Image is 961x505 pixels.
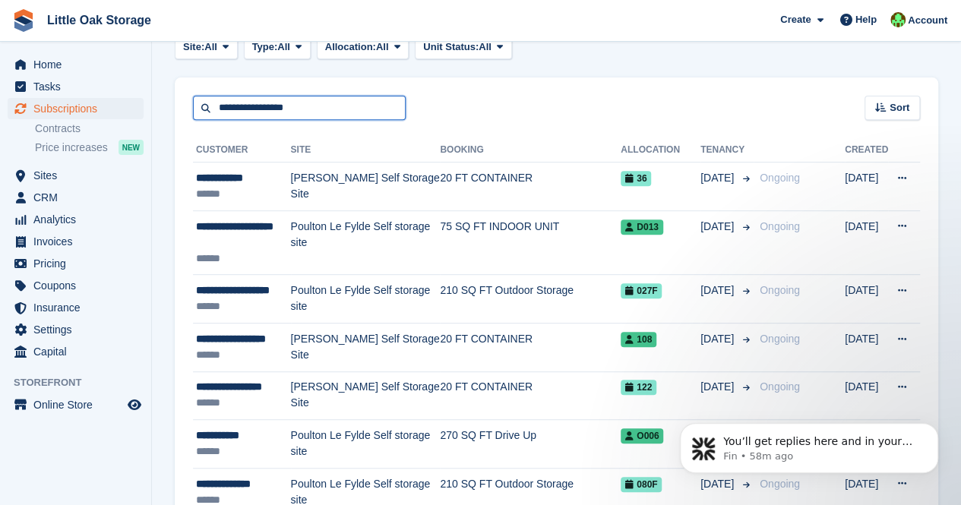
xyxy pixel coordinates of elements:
[8,253,144,274] a: menu
[621,477,662,492] span: 080F
[908,13,947,28] span: Account
[8,98,144,119] a: menu
[291,163,441,211] td: [PERSON_NAME] Self Storage Site
[291,420,441,469] td: Poulton Le Fylde Self storage site
[440,420,621,469] td: 270 SQ FT Drive Up
[440,371,621,420] td: 20 FT CONTAINER
[890,100,909,115] span: Sort
[125,396,144,414] a: Preview store
[33,98,125,119] span: Subscriptions
[621,171,651,186] span: 36
[621,219,663,235] span: D013
[33,341,125,362] span: Capital
[780,12,811,27] span: Create
[8,209,144,230] a: menu
[14,375,151,390] span: Storefront
[8,394,144,415] a: menu
[415,34,511,59] button: Unit Status: All
[845,323,888,371] td: [DATE]
[845,163,888,211] td: [DATE]
[35,122,144,136] a: Contracts
[291,210,441,275] td: Poulton Le Fylde Self storage site
[317,34,409,59] button: Allocation: All
[35,139,144,156] a: Price increases NEW
[291,323,441,371] td: [PERSON_NAME] Self Storage Site
[33,394,125,415] span: Online Store
[33,76,125,97] span: Tasks
[244,34,311,59] button: Type: All
[277,39,290,55] span: All
[291,275,441,324] td: Poulton Le Fylde Self storage site
[8,275,144,296] a: menu
[621,283,662,298] span: 027F
[8,187,144,208] a: menu
[33,187,125,208] span: CRM
[855,12,877,27] span: Help
[760,380,800,393] span: Ongoing
[760,284,800,296] span: Ongoing
[8,297,144,318] a: menu
[423,39,479,55] span: Unit Status:
[183,39,204,55] span: Site:
[33,319,125,340] span: Settings
[657,391,961,497] iframe: Intercom notifications message
[376,39,389,55] span: All
[621,138,700,163] th: Allocation
[325,39,376,55] span: Allocation:
[845,210,888,275] td: [DATE]
[760,333,800,345] span: Ongoing
[890,12,906,27] img: Michael Aujla
[845,371,888,420] td: [DATE]
[479,39,492,55] span: All
[33,253,125,274] span: Pricing
[8,76,144,97] a: menu
[621,332,656,347] span: 108
[845,275,888,324] td: [DATE]
[33,231,125,252] span: Invoices
[175,34,238,59] button: Site: All
[700,379,737,395] span: [DATE]
[33,275,125,296] span: Coupons
[8,231,144,252] a: menu
[440,275,621,324] td: 210 SQ FT Outdoor Storage
[33,165,125,186] span: Sites
[291,371,441,420] td: [PERSON_NAME] Self Storage Site
[621,380,656,395] span: 122
[621,428,663,443] span: O006
[291,138,441,163] th: Site
[700,331,737,347] span: [DATE]
[440,323,621,371] td: 20 FT CONTAINER
[8,341,144,362] a: menu
[41,8,157,33] a: Little Oak Storage
[204,39,217,55] span: All
[760,172,800,184] span: Ongoing
[700,170,737,186] span: [DATE]
[700,282,737,298] span: [DATE]
[440,210,621,275] td: 75 SQ FT INDOOR UNIT
[845,138,888,163] th: Created
[8,165,144,186] a: menu
[760,220,800,232] span: Ongoing
[193,138,291,163] th: Customer
[8,54,144,75] a: menu
[700,219,737,235] span: [DATE]
[119,140,144,155] div: NEW
[33,297,125,318] span: Insurance
[33,209,125,230] span: Analytics
[12,9,35,32] img: stora-icon-8386f47178a22dfd0bd8f6a31ec36ba5ce8667c1dd55bd0f319d3a0aa187defe.svg
[33,54,125,75] span: Home
[35,140,108,155] span: Price increases
[440,138,621,163] th: Booking
[440,163,621,211] td: 20 FT CONTAINER
[700,138,754,163] th: Tenancy
[8,319,144,340] a: menu
[252,39,278,55] span: Type:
